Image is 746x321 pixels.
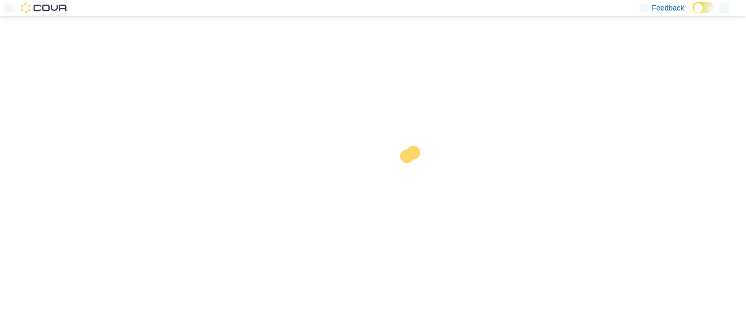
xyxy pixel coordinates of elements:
[373,138,452,217] img: cova-loader
[692,2,715,13] input: Dark Mode
[21,3,68,13] img: Cova
[652,3,684,13] span: Feedback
